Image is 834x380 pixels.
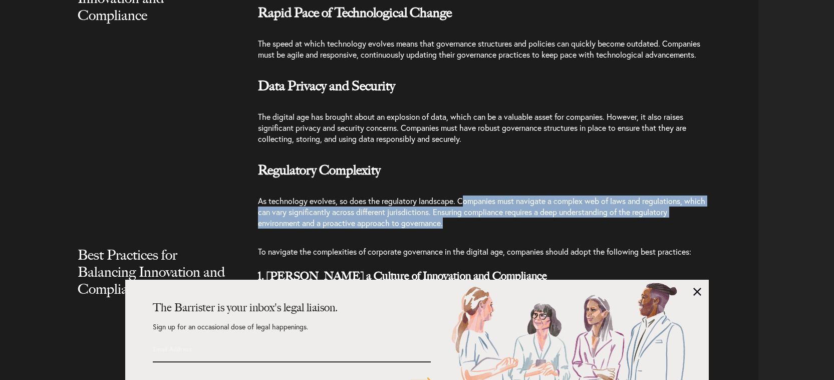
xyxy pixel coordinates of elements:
b: 1. [PERSON_NAME] a Culture of Innovation and Compliance [258,269,547,283]
span: The speed at which technology evolves means that governance structures and policies can quickly b... [258,38,700,60]
strong: The Barrister is your inbox's legal liaison. [153,301,338,314]
b: Regulatory Complexity [258,162,381,178]
span: The digital age has brought about an explosion of data, which can be a valuable asset for compani... [258,111,686,144]
b: Rapid Pace of Technological Change [258,5,452,21]
h2: Best Practices for Balancing Innovation and Compliance [78,246,233,317]
input: Email Address [153,340,361,357]
p: Sign up for an occasional dose of legal happenings. [153,323,431,340]
span: To navigate the complexities of corporate governance in the digital age, companies should adopt t... [258,246,691,257]
b: Data Privacy and Security [258,78,395,94]
span: As technology evolves, so does the regulatory landscape. Companies must navigate a complex web of... [258,196,705,228]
